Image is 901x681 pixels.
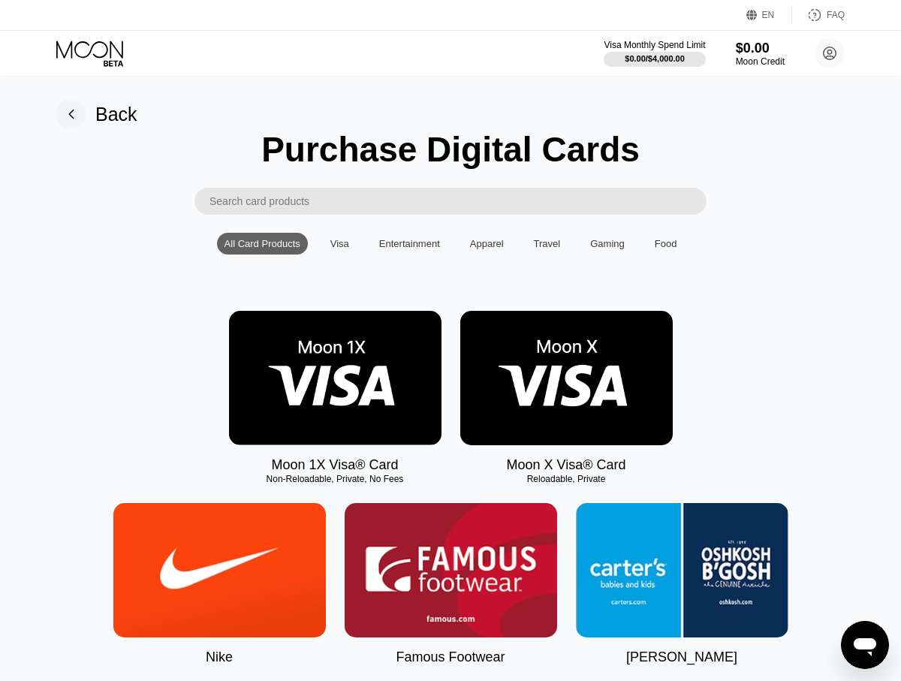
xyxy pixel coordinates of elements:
[323,233,357,255] div: Visa
[583,233,632,255] div: Gaming
[736,41,785,56] div: $0.00
[271,457,398,473] div: Moon 1X Visa® Card
[470,238,504,249] div: Apparel
[626,649,737,665] div: [PERSON_NAME]
[330,238,349,249] div: Visa
[647,233,685,255] div: Food
[746,8,792,23] div: EN
[460,474,673,484] div: Reloadable, Private
[372,233,447,255] div: Entertainment
[217,233,308,255] div: All Card Products
[827,10,845,20] div: FAQ
[841,621,889,669] iframe: Button to launch messaging window
[736,56,785,67] div: Moon Credit
[463,233,511,255] div: Apparel
[209,188,707,215] input: Search card products
[762,10,775,20] div: EN
[206,649,233,665] div: Nike
[379,238,440,249] div: Entertainment
[655,238,677,249] div: Food
[604,40,705,50] div: Visa Monthly Spend Limit
[736,41,785,67] div: $0.00Moon Credit
[590,238,625,249] div: Gaming
[229,474,441,484] div: Non-Reloadable, Private, No Fees
[95,104,137,125] div: Back
[792,8,845,23] div: FAQ
[261,129,640,170] div: Purchase Digital Cards
[56,99,137,129] div: Back
[506,457,625,473] div: Moon X Visa® Card
[625,54,685,63] div: $0.00 / $4,000.00
[604,40,705,67] div: Visa Monthly Spend Limit$0.00/$4,000.00
[224,238,300,249] div: All Card Products
[396,649,505,665] div: Famous Footwear
[526,233,568,255] div: Travel
[534,238,561,249] div: Travel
